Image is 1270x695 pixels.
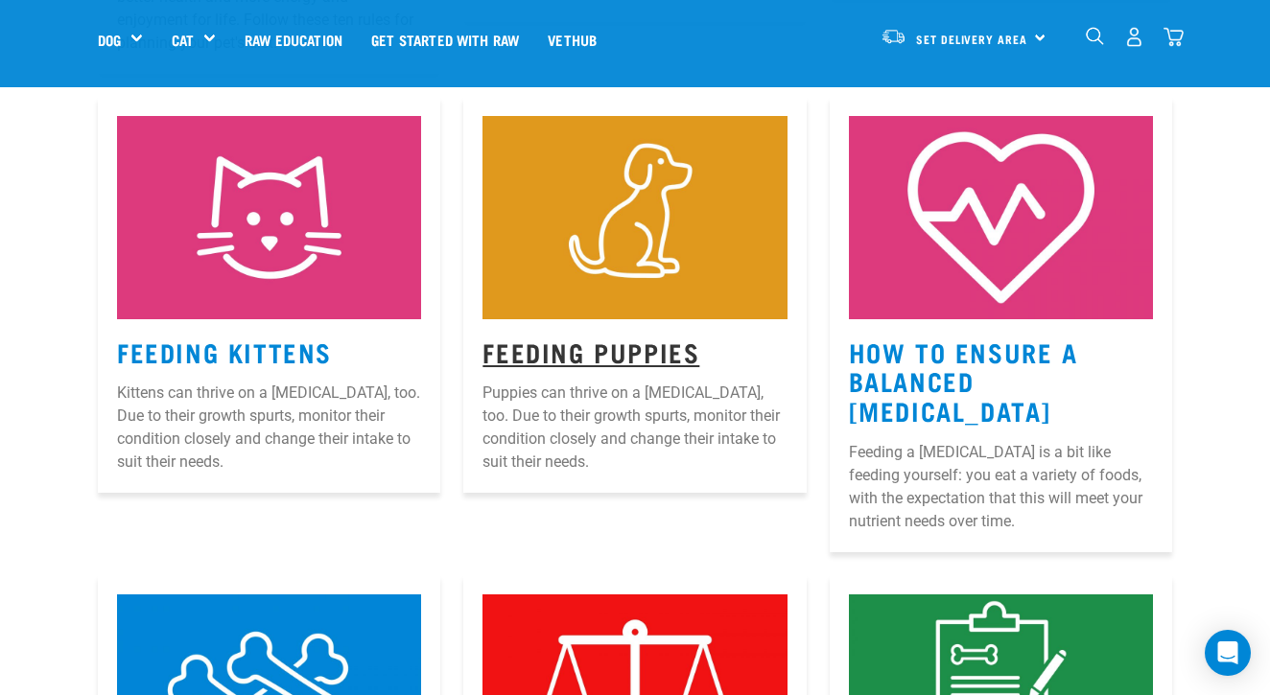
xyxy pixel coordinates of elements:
[849,441,1153,533] p: Feeding a [MEDICAL_DATA] is a bit like feeding yourself: you eat a variety of foods, with the exp...
[881,28,906,45] img: van-moving.png
[1086,27,1104,45] img: home-icon-1@2x.png
[916,35,1027,42] span: Set Delivery Area
[482,382,787,474] p: Puppies can thrive on a [MEDICAL_DATA], too. Due to their growth spurts, monitor their condition ...
[849,344,1078,417] a: How to Ensure a Balanced [MEDICAL_DATA]
[482,344,699,359] a: Feeding Puppies
[533,1,611,78] a: Vethub
[117,116,421,319] img: Kitten-Icon.jpg
[1124,27,1144,47] img: user.png
[357,1,533,78] a: Get started with Raw
[117,382,421,474] p: Kittens can thrive on a [MEDICAL_DATA], too. Due to their growth spurts, monitor their condition ...
[1205,630,1251,676] div: Open Intercom Messenger
[230,1,357,78] a: Raw Education
[98,29,121,51] a: Dog
[1164,27,1184,47] img: home-icon@2x.png
[117,344,332,359] a: Feeding Kittens
[482,116,787,319] img: Puppy-Icon.jpg
[172,29,194,51] a: Cat
[849,116,1153,319] img: 5.jpg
